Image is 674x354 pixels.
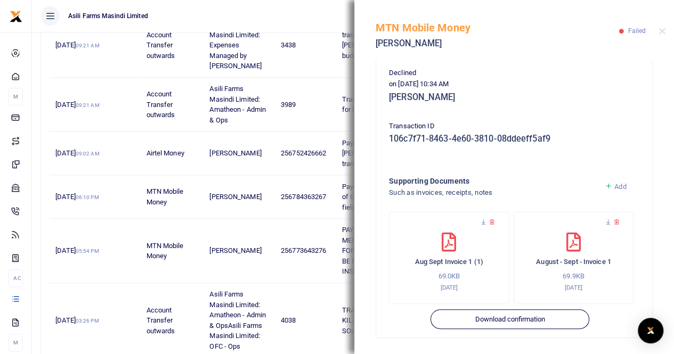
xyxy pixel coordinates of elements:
[9,269,23,287] li: Ac
[55,316,99,324] span: [DATE]
[76,318,99,324] small: 03:26 PM
[146,242,183,260] span: MTN Mobile Money
[400,258,498,266] h6: Aug Sept Invoice 1 (1)
[400,271,498,282] p: 69.0KB
[281,316,296,324] span: 4038
[209,290,266,350] span: Asili Farms Masindi Limited: Amatheon - Admin & OpsAsili Farms Masindi Limited: OFC - Ops
[342,306,409,335] span: TRANSFER TO OFC KILAK WEIGHBRIDGE SOLAR PANEL
[146,149,184,157] span: Airtel Money
[281,101,296,109] span: 3989
[342,183,410,211] span: Payment for purchase of Goats meat for field staff
[638,318,663,343] div: Open Intercom Messenger
[281,41,296,49] span: 3438
[342,95,409,114] span: Transfer to Amatheon for budget week 40
[342,31,394,60] span: transfer to [PERSON_NAME] budget week 40
[55,193,99,201] span: [DATE]
[9,334,23,351] li: M
[514,211,634,304] div: August - Sept - Invoice 1
[389,211,509,304] div: Aug Sept Invoice 1 (1)
[389,187,596,199] h4: Such as invoices, receipts, notes
[55,246,99,254] span: [DATE]
[76,151,100,157] small: 09:02 AM
[431,309,589,330] button: Download confirmation
[209,193,261,201] span: [PERSON_NAME]
[209,149,261,157] span: [PERSON_NAME]
[281,149,326,157] span: 256752426662
[146,187,183,206] span: MTN Mobile Money
[659,28,665,35] button: Close
[614,183,626,191] span: Add
[605,183,627,191] a: Add
[565,284,582,291] small: [DATE]
[55,149,99,157] span: [DATE]
[146,306,175,335] span: Account Transfer outwards
[376,38,619,49] h5: [PERSON_NAME]
[389,121,639,132] p: Transaction ID
[64,11,152,21] span: Asili Farms Masindi Limited
[146,31,175,60] span: Account Transfer outwards
[10,12,22,20] a: logo-small logo-large logo-large
[440,284,458,291] small: [DATE]
[55,101,99,109] span: [DATE]
[281,246,326,254] span: 256773643276
[76,194,99,200] small: 06:10 PM
[525,258,623,266] h6: August - Sept - Invoice 1
[342,139,404,168] span: Payment to [PERSON_NAME] for transport to work
[389,175,596,187] h4: Supporting Documents
[628,27,646,35] span: Failed
[76,102,100,108] small: 09:21 AM
[10,10,22,23] img: logo-small
[389,79,639,90] p: on [DATE] 10:34 AM
[209,85,266,124] span: Asili Farms Masindi Limited: Amatheon - Admin & Ops
[389,134,639,144] h5: 106c7f71-8463-4e60-3810-08ddeeff5af9
[281,193,326,201] span: 256784363267
[76,43,100,48] small: 09:21 AM
[342,226,406,275] span: PAYMENT FOR MEDICAL FORMS FOR INSURANCE TO BE RE IMBURSED BY INSURANCE
[389,68,639,79] p: Declined
[209,246,261,254] span: [PERSON_NAME]
[389,92,639,103] h5: [PERSON_NAME]
[55,41,99,49] span: [DATE]
[76,248,99,254] small: 05:54 PM
[9,88,23,105] li: M
[376,21,619,34] h5: MTN Mobile Money
[525,271,623,282] p: 69.9KB
[146,90,175,119] span: Account Transfer outwards
[209,20,261,70] span: Asili Farms Masindi Limited: Expenses Managed by [PERSON_NAME]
